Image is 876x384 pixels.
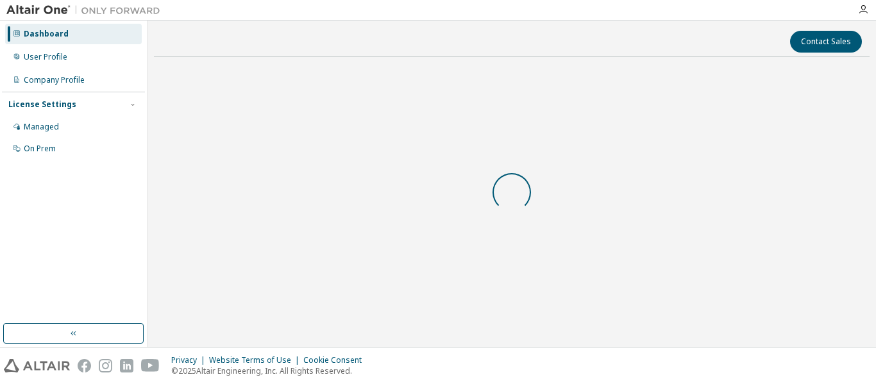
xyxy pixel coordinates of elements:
img: Altair One [6,4,167,17]
img: facebook.svg [78,359,91,372]
div: Cookie Consent [303,355,369,365]
div: Managed [24,122,59,132]
div: Company Profile [24,75,85,85]
img: youtube.svg [141,359,160,372]
img: instagram.svg [99,359,112,372]
div: User Profile [24,52,67,62]
div: License Settings [8,99,76,110]
div: Website Terms of Use [209,355,303,365]
img: altair_logo.svg [4,359,70,372]
div: Privacy [171,355,209,365]
div: Dashboard [24,29,69,39]
p: © 2025 Altair Engineering, Inc. All Rights Reserved. [171,365,369,376]
img: linkedin.svg [120,359,133,372]
div: On Prem [24,144,56,154]
button: Contact Sales [790,31,862,53]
